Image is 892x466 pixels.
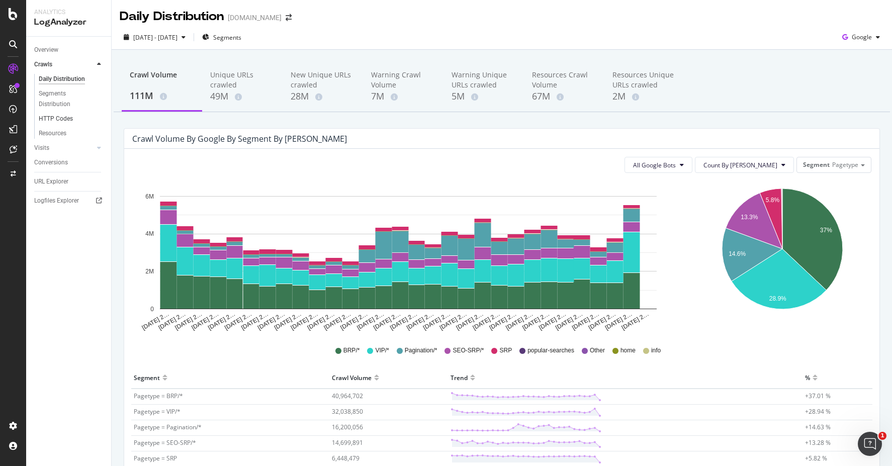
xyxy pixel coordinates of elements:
span: Google [852,33,872,41]
div: New Unique URLs crawled [291,70,355,90]
span: home [620,346,636,355]
a: Crawls [34,59,94,70]
div: Warning Unique URLs crawled [452,70,516,90]
iframe: Intercom live chat [858,432,882,456]
span: Segment [803,160,830,169]
span: Pagetype = BRP/* [134,392,183,400]
svg: A chart. [132,181,684,332]
span: +13.28 % [805,438,831,447]
span: Pagetype [832,160,858,169]
svg: A chart. [694,181,870,332]
a: Segments Distribution [39,88,104,110]
span: 32,038,850 [332,407,363,416]
span: 6,448,479 [332,454,360,462]
div: % [805,369,810,386]
span: All Google Bots [633,161,676,169]
span: [DATE] - [DATE] [133,33,177,42]
text: 14.6% [729,250,746,257]
div: Segment [134,369,160,386]
div: Crawl Volume by google by Segment by [PERSON_NAME] [132,134,347,144]
div: [DOMAIN_NAME] [228,13,282,23]
div: URL Explorer [34,176,68,187]
div: arrow-right-arrow-left [286,14,292,21]
button: All Google Bots [625,157,692,173]
a: Overview [34,45,104,55]
span: 40,964,702 [332,392,363,400]
div: 5M [452,90,516,103]
text: 6M [145,193,154,200]
span: Segments [213,33,241,42]
text: 4M [145,231,154,238]
a: Conversions [34,157,104,168]
a: Visits [34,143,94,153]
div: Daily Distribution [120,8,224,25]
span: popular-searches [527,346,574,355]
div: Resources Crawl Volume [532,70,596,90]
span: Pagetype = SEO-SRP/* [134,438,196,447]
span: +5.82 % [805,454,827,462]
div: 49M [210,90,275,103]
div: HTTP Codes [39,114,73,124]
div: 2M [612,90,677,103]
div: Conversions [34,157,68,168]
div: Daily Distribution [39,74,85,84]
div: 67M [532,90,596,103]
div: Resources [39,128,66,139]
span: Count By Day [703,161,777,169]
span: +28.94 % [805,407,831,416]
span: +37.01 % [805,392,831,400]
span: Pagination/* [405,346,437,355]
button: [DATE] - [DATE] [120,29,190,45]
div: Warning Crawl Volume [371,70,435,90]
span: Pagetype = SRP [134,454,177,462]
div: Crawls [34,59,52,70]
text: 28.9% [769,295,786,302]
a: URL Explorer [34,176,104,187]
a: Resources [39,128,104,139]
a: Logfiles Explorer [34,196,104,206]
div: Analytics [34,8,103,17]
div: Crawl Volume [332,369,372,386]
div: Trend [451,369,468,386]
button: Segments [198,29,245,45]
div: Unique URLs crawled [210,70,275,90]
text: 2M [145,268,154,275]
button: Google [838,29,884,45]
span: SEO-SRP/* [453,346,484,355]
div: 7M [371,90,435,103]
div: Logfiles Explorer [34,196,79,206]
span: 14,699,891 [332,438,363,447]
span: SRP [499,346,512,355]
div: Segments Distribution [39,88,95,110]
div: 28M [291,90,355,103]
text: 5.8% [765,197,779,204]
button: Count By [PERSON_NAME] [695,157,794,173]
div: Visits [34,143,49,153]
span: Pagetype = Pagination/* [134,423,202,431]
div: Overview [34,45,58,55]
span: +14.63 % [805,423,831,431]
div: 111M [130,89,194,103]
text: 0 [150,306,154,313]
span: VIP/* [375,346,389,355]
text: 13.3% [741,214,758,221]
span: info [651,346,661,355]
span: 1 [878,432,886,440]
span: BRP/* [343,346,360,355]
span: Other [590,346,605,355]
div: Resources Unique URLs crawled [612,70,677,90]
div: Crawl Volume [130,70,194,89]
div: LogAnalyzer [34,17,103,28]
span: Pagetype = VIP/* [134,407,181,416]
a: Daily Distribution [39,74,104,84]
a: HTTP Codes [39,114,104,124]
text: 37% [820,227,832,234]
span: 16,200,056 [332,423,363,431]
